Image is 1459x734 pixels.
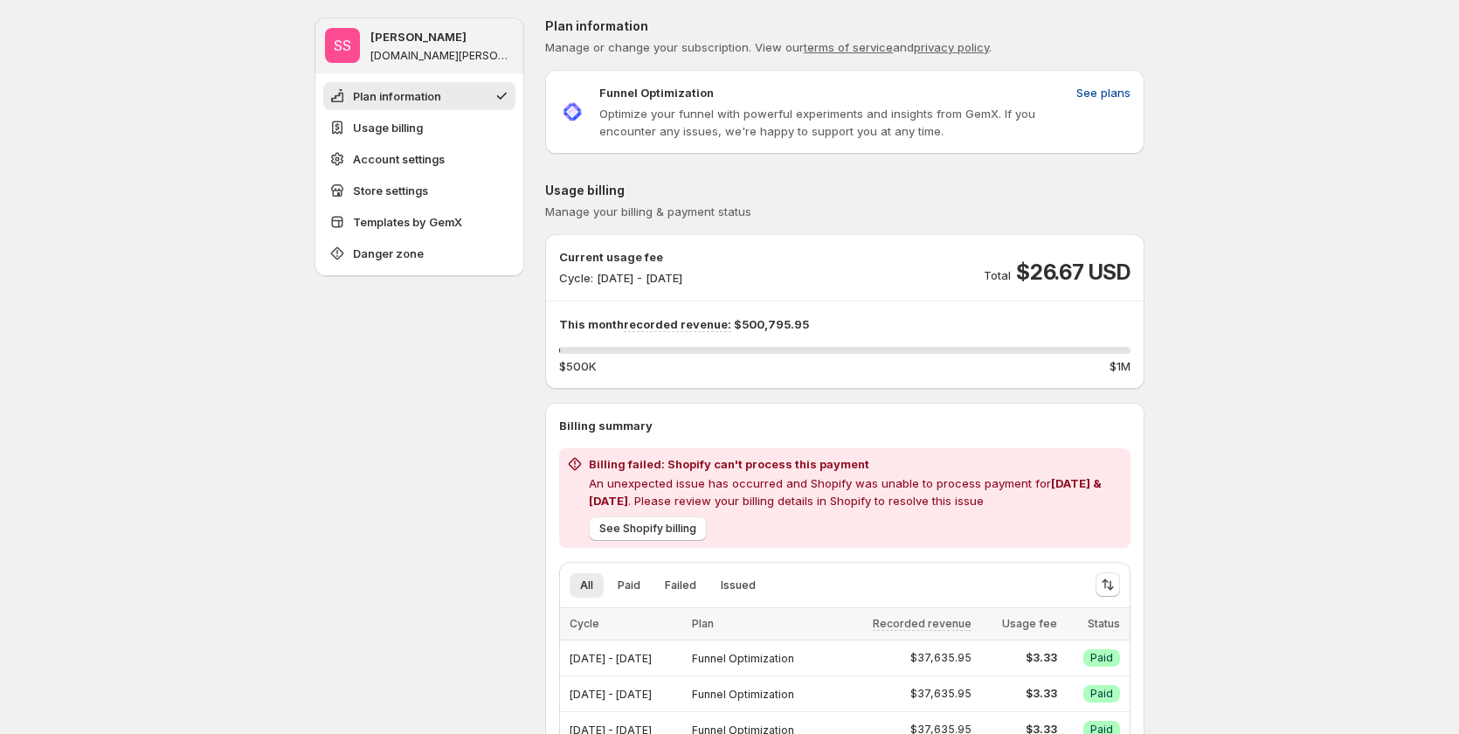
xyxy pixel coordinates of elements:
p: Current usage fee [559,248,682,266]
p: Cycle: [DATE] - [DATE] [559,269,682,287]
p: Billing summary [559,417,1131,434]
p: Usage billing [545,182,1144,199]
p: [DOMAIN_NAME][PERSON_NAME] [370,49,514,63]
span: Status [1088,617,1120,630]
button: See plans [1066,79,1141,107]
button: Usage billing [323,114,515,142]
p: An unexpected issue has occurred and Shopify was unable to process payment for . Please review yo... [589,474,1124,509]
span: Manage or change your subscription. View our and . [545,40,992,54]
p: Funnel Optimization [599,84,714,101]
p: [PERSON_NAME] [370,28,467,45]
p: Optimize your funnel with powerful experiments and insights from GemX. If you encounter any issue... [599,105,1069,140]
span: Paid [1090,687,1113,701]
span: $500K [559,357,596,375]
h2: Billing failed: Shopify can't process this payment [589,455,1124,473]
span: $37,635.95 [910,687,972,701]
span: Failed [665,578,696,592]
span: Funnel Optimization [692,688,794,701]
span: Templates by GemX [353,213,462,231]
span: $37,635.95 [910,651,972,665]
span: Usage fee [1002,617,1057,630]
span: $3.33 [982,651,1057,665]
span: Cycle [570,617,599,630]
button: Plan information [323,82,515,110]
p: Plan information [545,17,1144,35]
span: Recorded revenue [873,617,972,631]
span: Usage billing [353,119,423,136]
span: Manage your billing & payment status [545,204,751,218]
a: terms of service [804,40,893,54]
span: Plan [692,617,714,630]
button: Store settings [323,177,515,204]
span: Paid [1090,651,1113,665]
button: Templates by GemX [323,208,515,236]
span: Account settings [353,150,445,168]
button: Danger zone [323,239,515,267]
span: recorded revenue: [624,317,731,332]
span: Plan information [353,87,441,105]
p: Total [984,267,1011,284]
span: All [580,578,593,592]
span: See plans [1076,84,1131,101]
span: Store settings [353,182,428,199]
a: privacy policy [914,40,989,54]
p: This month $500,795.95 [559,315,1131,333]
span: [DATE] - [DATE] [570,652,652,665]
span: See Shopify billing [599,522,696,536]
span: Paid [618,578,640,592]
span: $3.33 [982,687,1057,701]
button: Account settings [323,145,515,173]
span: [DATE] - [DATE] [570,688,652,701]
span: Funnel Optimization [692,652,794,665]
span: $1M [1110,357,1131,375]
button: See Shopify billing [589,516,707,541]
img: Funnel Optimization [559,99,585,125]
span: Issued [721,578,756,592]
span: Danger zone [353,245,424,262]
button: Sort the results [1096,572,1120,597]
span: Sandy Sandy [325,28,360,63]
text: SS [334,37,351,54]
span: $26.67 USD [1016,259,1131,287]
